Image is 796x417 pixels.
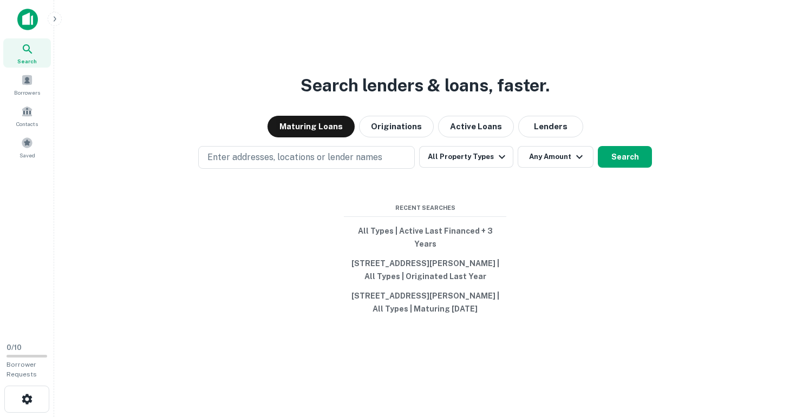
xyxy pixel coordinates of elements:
button: Any Amount [518,146,593,168]
span: Recent Searches [344,203,506,213]
span: 0 / 10 [6,343,22,352]
a: Search [3,38,51,68]
button: Lenders [518,116,583,137]
span: Search [17,57,37,65]
button: All Types | Active Last Financed + 3 Years [344,221,506,254]
button: Active Loans [438,116,514,137]
img: capitalize-icon.png [17,9,38,30]
button: [STREET_ADDRESS][PERSON_NAME] | All Types | Maturing [DATE] [344,286,506,319]
a: Saved [3,133,51,162]
span: Borrower Requests [6,361,37,378]
span: Borrowers [14,88,40,97]
button: Search [598,146,652,168]
button: Maturing Loans [267,116,355,137]
iframe: Chat Widget [742,330,796,382]
a: Borrowers [3,70,51,99]
button: Originations [359,116,434,137]
button: All Property Types [419,146,513,168]
button: Enter addresses, locations or lender names [198,146,415,169]
span: Saved [19,151,35,160]
a: Contacts [3,101,51,130]
p: Enter addresses, locations or lender names [207,151,382,164]
button: [STREET_ADDRESS][PERSON_NAME] | All Types | Originated Last Year [344,254,506,286]
span: Contacts [16,120,38,128]
h3: Search lenders & loans, faster. [301,72,550,98]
